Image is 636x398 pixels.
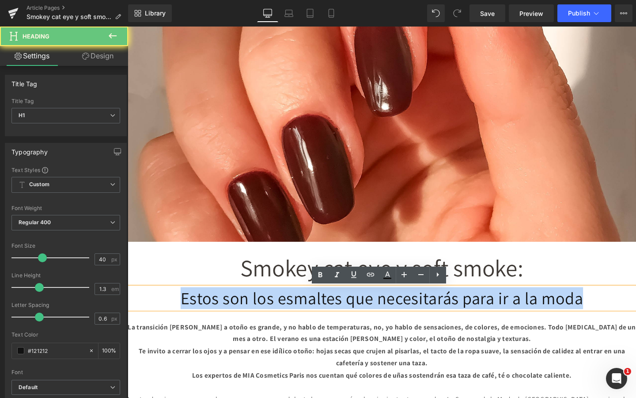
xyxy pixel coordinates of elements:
iframe: Intercom live chat [606,368,627,389]
strong: Los expertos de MIA Cosmetics Paris nos cuentan qué colores de uñas sostendrán esa taza de café, ... [68,362,467,371]
span: Preview [519,9,543,18]
i: Default [19,384,38,391]
div: Text Color [11,332,120,338]
button: Redo [448,4,466,22]
span: Save [480,9,495,18]
span: Heading [23,33,49,40]
div: Typography [11,143,48,156]
b: Regular 400 [19,219,51,226]
div: Text Styles [11,166,120,173]
span: Publish [568,10,590,17]
button: Undo [427,4,445,22]
a: Mobile [321,4,342,22]
b: H1 [19,112,25,119]
span: Smokey cat eye y soft smoke: cómo hacerlo [26,13,111,20]
div: Font Weight [11,205,120,211]
a: Laptop [278,4,299,22]
span: 1 [624,368,631,375]
span: px [111,256,119,262]
div: Font [11,369,120,375]
div: Letter Spacing [11,302,120,308]
div: Font Size [11,243,120,249]
input: Color [28,346,84,356]
span: Smokey cat eye y soft smoke: [118,237,416,270]
div: Line Height [11,272,120,279]
strong: La transición [PERSON_NAME] a otoño es grande, y no hablo de temperaturas, no, yo hablo de sensac... [0,311,534,333]
a: Article Pages [26,4,128,11]
a: Preview [509,4,554,22]
div: Title Tag [11,98,120,104]
strong: Te invito a cerrar los ojos y a pensar en ese idílico otoño: hojas secas que crujen al pisarlas, ... [11,337,522,359]
a: Tablet [299,4,321,22]
span: Library [145,9,166,17]
button: Publish [557,4,611,22]
span: em [111,286,119,292]
b: Custom [29,181,49,188]
a: New Library [128,4,172,22]
span: px [111,316,119,321]
a: Design [66,46,130,66]
div: Title Tag [11,75,38,88]
button: More [615,4,632,22]
a: Desktop [257,4,278,22]
div: % [98,343,120,359]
